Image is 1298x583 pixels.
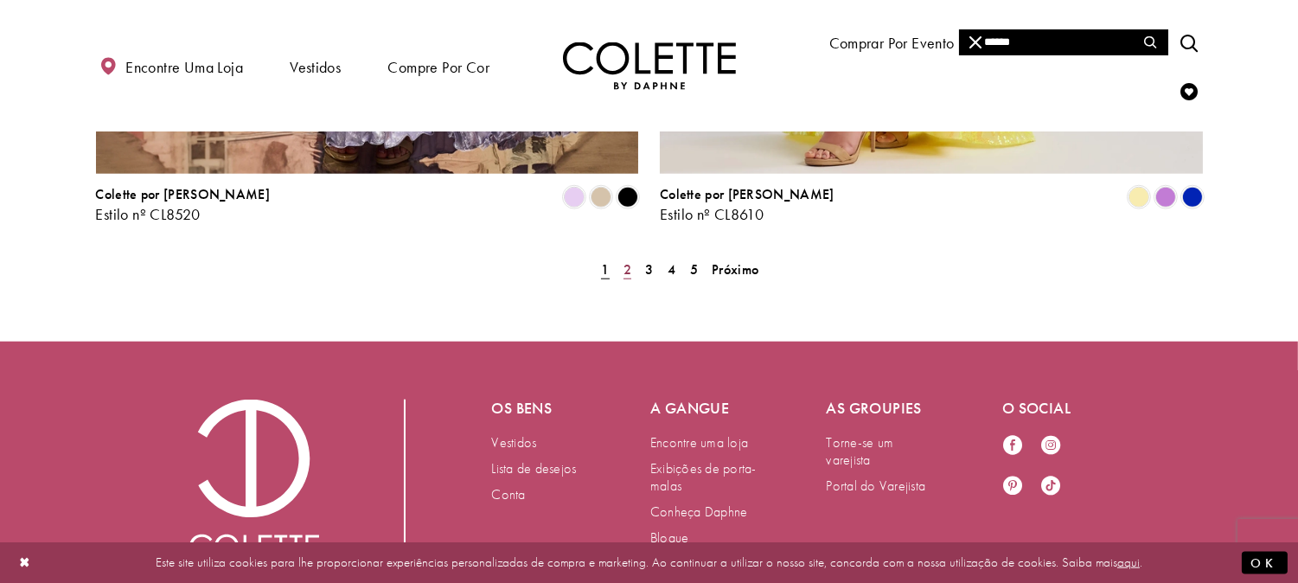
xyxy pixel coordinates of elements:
font: As groupies [827,398,922,418]
a: Visite nosso Facebook - Abre em nova aba [1002,434,1023,458]
font: Exibições de porta-malas [650,459,757,495]
button: Fechar diálogo [10,548,40,578]
a: Verificar lista de desejos [1176,67,1202,114]
button: Enviar diálogo [1242,551,1288,574]
a: Visite nosso TikTok - Abre em nova aba [1040,475,1061,498]
a: Visite a página inicial [563,42,736,90]
font: 5 [690,260,698,279]
a: Próxima página [707,257,764,282]
font: Estilo nº CL8520 [96,204,201,224]
div: Formulário de pesquisa [959,29,1168,55]
span: Vestidos [285,42,345,91]
div: Colette por Daphne Estilo nº CL8610 [660,187,834,223]
a: aqui [1117,554,1140,571]
font: 2 [623,260,631,279]
font: Os bens [492,398,553,418]
a: Página 3 [640,257,658,282]
font: Comprar por evento [829,33,955,53]
font: O social [1002,398,1071,418]
font: Blogue [650,529,689,547]
span: Página atual [596,257,614,282]
button: Enviar pesquisa [1134,29,1167,55]
font: A gangue [650,398,729,418]
span: Comprar por evento [825,17,959,67]
span: Compre por cor [384,42,494,91]
font: 3 [645,260,653,279]
a: Visite a página inicial da Colette by Daphne [189,400,319,571]
font: Próximo [712,260,758,279]
font: Portal do Varejista [827,477,926,495]
font: Lista de desejos [492,459,577,477]
font: Encontre uma loja [650,433,748,452]
i: Orquídea [1155,187,1176,208]
a: Conheça o designer [997,17,1138,67]
font: Colette por [PERSON_NAME] [96,185,271,203]
font: Compre por cor [388,57,489,77]
font: Vestidos [492,433,537,452]
a: Visite nosso Pinterest - Abre em uma nova aba [1002,475,1023,498]
font: Encontre uma loja [125,57,243,77]
i: Pó de Ouro [591,187,611,208]
a: Alternar pesquisa [1176,18,1202,66]
button: Fechar pesquisa [959,29,993,55]
input: Procurar [959,29,1167,55]
i: Lilás [564,187,585,208]
a: Página 4 [662,257,681,282]
i: Preto [617,187,638,208]
img: Colette por Daphne [189,400,319,571]
font: Vestidos [290,57,341,77]
font: OK [1250,554,1279,572]
i: Luz do sol [1129,187,1149,208]
font: Este site utiliza cookies para lhe proporcionar experiências personalizadas de compra e marketing... [156,554,1117,571]
i: Azul Royal [1182,187,1203,208]
font: 1 [601,260,609,279]
a: Visite nosso Instagram - Abre em nova aba [1040,434,1061,458]
font: 4 [668,260,675,279]
font: Torne-se um varejista [827,433,894,469]
div: Colette by Daphne Estilo nº CL8520 [96,187,271,223]
font: Estilo nº CL8610 [660,204,764,224]
a: Página 2 [618,257,636,282]
font: Conheça Daphne [650,503,748,521]
font: Conta [492,485,526,503]
font: Colette por [PERSON_NAME] [660,185,834,203]
ul: Siga-nos [994,426,1087,507]
a: Encontre uma loja [96,42,247,91]
font: . [1140,554,1142,571]
img: Colette por Daphne [563,42,736,90]
a: Página 5 [685,257,703,282]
